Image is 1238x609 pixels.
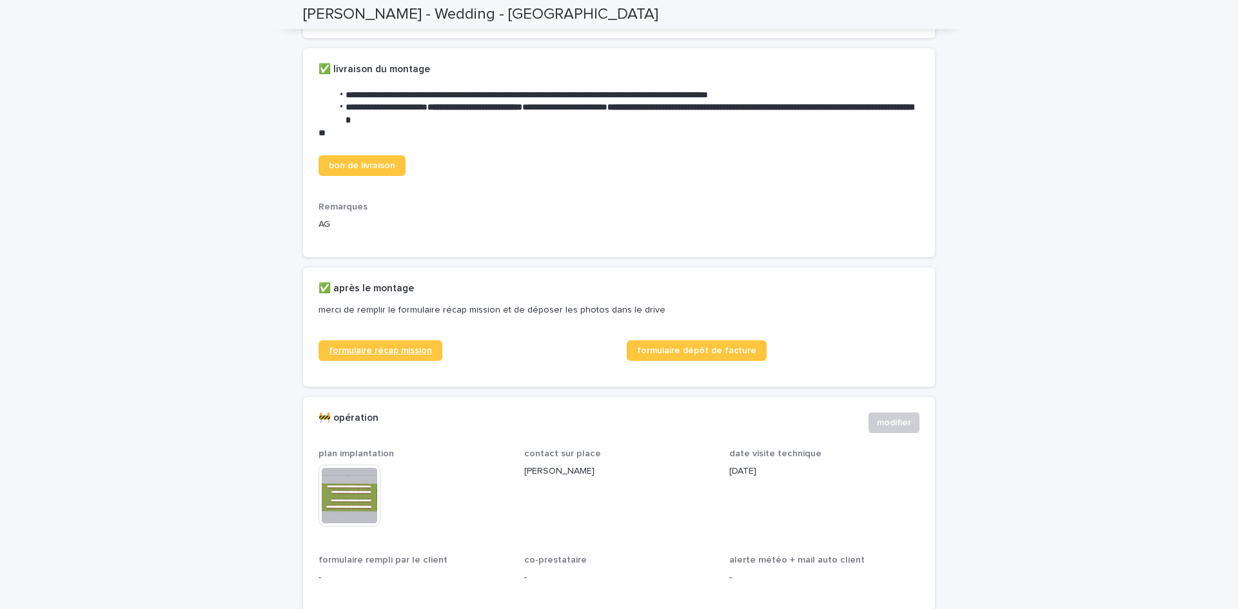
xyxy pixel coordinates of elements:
[524,556,587,565] span: co-prestataire
[729,571,919,585] p: -
[319,304,914,316] p: merci de remplir le formulaire récap mission et de déposer les photos dans le drive
[729,449,821,458] span: date visite technique
[329,161,395,170] span: bon de livraison
[319,202,368,211] span: Remarques
[729,556,865,565] span: alerte météo + mail auto client
[627,340,767,361] a: formulaire dépôt de facture
[319,218,919,231] p: AG
[869,412,919,433] button: modifier
[319,340,442,361] a: formulaire récap mission
[729,465,919,478] p: [DATE]
[524,465,714,478] p: [PERSON_NAME]
[877,416,911,429] span: modifier
[524,571,714,585] p: -
[637,346,756,355] span: formulaire dépôt de facture
[329,346,432,355] span: formulaire récap mission
[319,412,378,424] h2: 🚧 opération
[319,556,447,565] span: formulaire rempli par le client
[319,449,394,458] span: plan implantation
[319,155,406,176] a: bon de livraison
[319,283,414,295] h2: ✅ après le montage
[319,64,430,75] h2: ✅ livraison du montage
[524,449,601,458] span: contact sur place
[319,571,509,585] p: -
[303,5,658,24] h2: [PERSON_NAME] - Wedding - [GEOGRAPHIC_DATA]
